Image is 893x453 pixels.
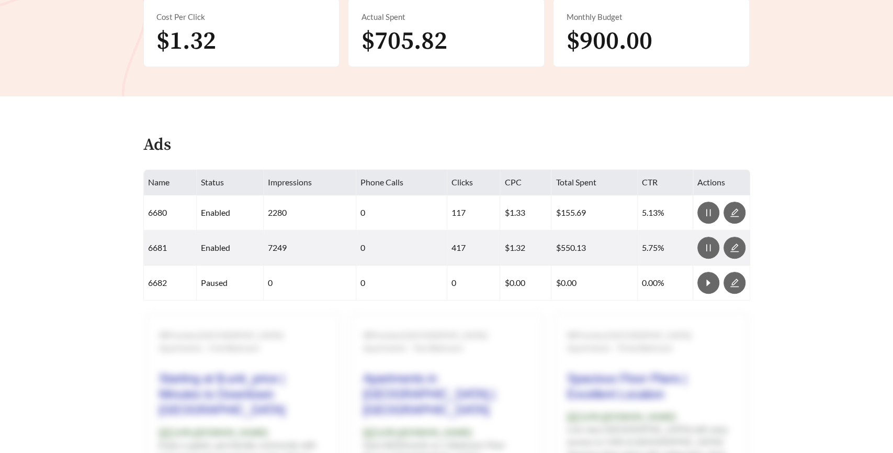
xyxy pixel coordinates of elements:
[638,230,693,266] td: 5.75%
[567,331,575,339] span: eye
[567,413,580,422] span: Ad
[144,170,197,195] th: Name
[361,11,532,23] div: Actual Spent
[724,242,745,252] a: edit
[148,278,167,288] a: 6682
[693,170,750,195] th: Actions
[201,207,230,217] span: enabled
[500,230,551,266] td: $1.32
[638,195,693,230] td: 5.13%
[724,207,745,217] a: edit
[201,278,228,288] span: paused
[567,371,734,402] h2: Spacious Floor Plans | Excellent Location
[566,11,737,23] div: Monthly Budget
[551,266,638,301] td: $0.00
[156,11,327,23] div: Cost Per Click
[724,278,745,288] a: edit
[500,195,551,230] td: $1.33
[264,170,356,195] th: Impressions
[356,230,447,266] td: 0
[724,237,745,259] button: edit
[567,329,734,354] div: Preview: [GEOGRAPHIC_DATA] Apartments - Three Bedroom
[447,170,501,195] th: Clicks
[447,266,501,301] td: 0
[642,177,658,187] span: CTR
[504,177,521,187] span: CPC
[264,266,356,301] td: 0
[197,170,264,195] th: Status
[447,195,501,230] td: 117
[356,170,447,195] th: Phone Calls
[551,195,638,230] td: $155.69
[148,242,167,252] a: 6681
[148,207,167,217] a: 6680
[551,230,638,266] td: $550.13
[566,26,652,57] span: $900.00
[156,26,216,57] span: $1.32
[724,202,745,224] button: edit
[264,230,356,266] td: 7249
[638,266,693,301] td: 0.00%
[361,26,447,57] span: $705.82
[264,195,356,230] td: 2280
[551,170,638,195] th: Total Spent
[143,136,171,154] h4: Ads
[500,266,551,301] td: $0.00
[356,195,447,230] td: 0
[356,266,447,301] td: 0
[447,230,501,266] td: 417
[724,272,745,294] button: edit
[567,411,734,424] p: [URL][DOMAIN_NAME]
[201,242,230,252] span: enabled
